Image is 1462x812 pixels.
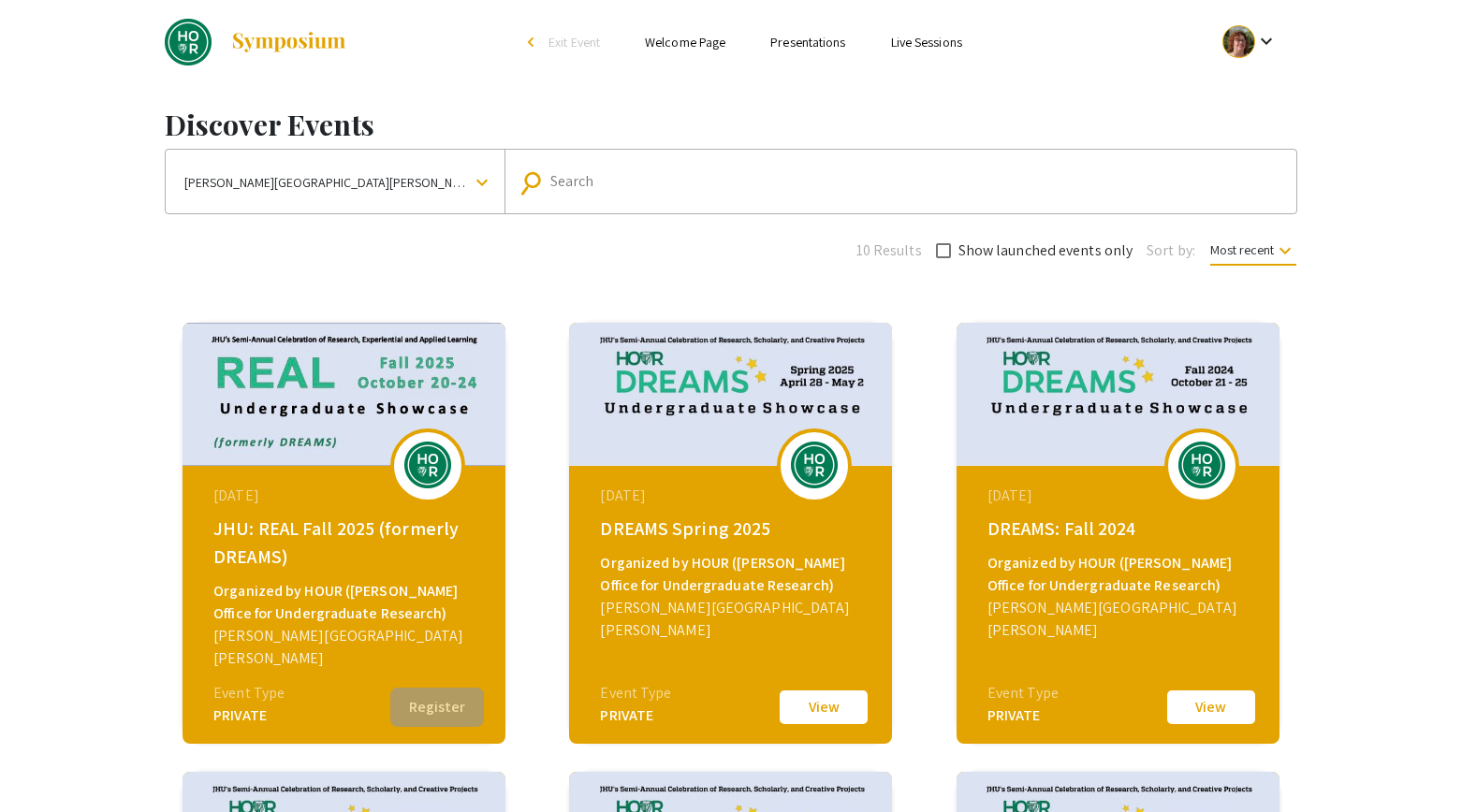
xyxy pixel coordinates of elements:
[1255,30,1278,52] mat-icon: Expand account dropdown
[777,688,870,727] button: View
[770,34,845,51] a: Presentations
[213,704,285,727] div: PRIVATE
[600,552,866,597] div: Organized by HOUR ([PERSON_NAME] Office for Undergraduate Research)
[957,323,1279,466] img: dreams-fall-2024_eventCoverPhoto_0caa39__thumb.jpg
[987,597,1253,642] div: [PERSON_NAME][GEOGRAPHIC_DATA][PERSON_NAME]
[987,682,1059,704] div: Event Type
[213,580,479,625] div: Organized by HOUR ([PERSON_NAME] Office for Undergraduate Research)
[987,552,1253,597] div: Organized by HOUR ([PERSON_NAME] Office for Undergraduate Research)
[1174,442,1230,488] img: dreams-fall-2024_eventLogo_ff6658_.png
[600,597,866,642] div: [PERSON_NAME][GEOGRAPHIC_DATA][PERSON_NAME]
[1210,241,1296,266] span: Most recent
[213,625,479,670] div: [PERSON_NAME][GEOGRAPHIC_DATA][PERSON_NAME]
[183,323,505,466] img: jhu-real-fall-2025-formerly-dreams_eventCoverPhoto_af2ebe__thumb.jpg
[471,171,493,194] mat-icon: keyboard_arrow_down
[14,728,80,798] iframe: Chat
[600,485,866,507] div: [DATE]
[987,704,1059,727] div: PRIVATE
[400,442,456,488] img: jhu-real-fall-2025-formerly-dreams_eventLogo_e206f4_.png
[645,34,725,51] a: Welcome Page
[1203,21,1297,63] button: Expand account dropdown
[230,31,347,53] img: Symposium by ForagerOne
[600,704,671,727] div: PRIVATE
[569,323,892,466] img: dreams-spring-2025_eventCoverPhoto_df4d26__thumb.jpg
[165,19,212,65] img: JHU: REAL Fall 2025 (formerly DREAMS)
[1274,239,1296,262] mat-icon: keyboard_arrow_down
[891,34,962,51] a: Live Sessions
[165,108,1297,141] h1: Discover Events
[184,166,471,199] span: [PERSON_NAME][GEOGRAPHIC_DATA][PERSON_NAME]
[548,34,600,51] span: Exit Event
[528,36,539,48] div: arrow_back_ios
[856,239,922,262] span: 10 Results
[522,167,549,199] mat-icon: Search
[1195,233,1311,267] button: Most recent
[213,682,285,704] div: Event Type
[987,515,1253,543] div: DREAMS: Fall 2024
[600,682,671,704] div: Event Type
[958,239,1133,262] span: Show launched events only
[213,515,479,571] div: JHU: REAL Fall 2025 (formerly DREAMS)
[1147,239,1195,262] span: Sort by:
[987,485,1253,507] div: [DATE]
[166,150,504,213] button: [PERSON_NAME][GEOGRAPHIC_DATA][PERSON_NAME]
[390,688,484,727] button: Register
[213,485,479,507] div: [DATE]
[1164,688,1258,727] button: View
[786,442,842,488] img: dreams-spring-2025_eventLogo_7b54a7_.png
[600,515,866,543] div: DREAMS Spring 2025
[165,19,347,65] a: JHU: REAL Fall 2025 (formerly DREAMS)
